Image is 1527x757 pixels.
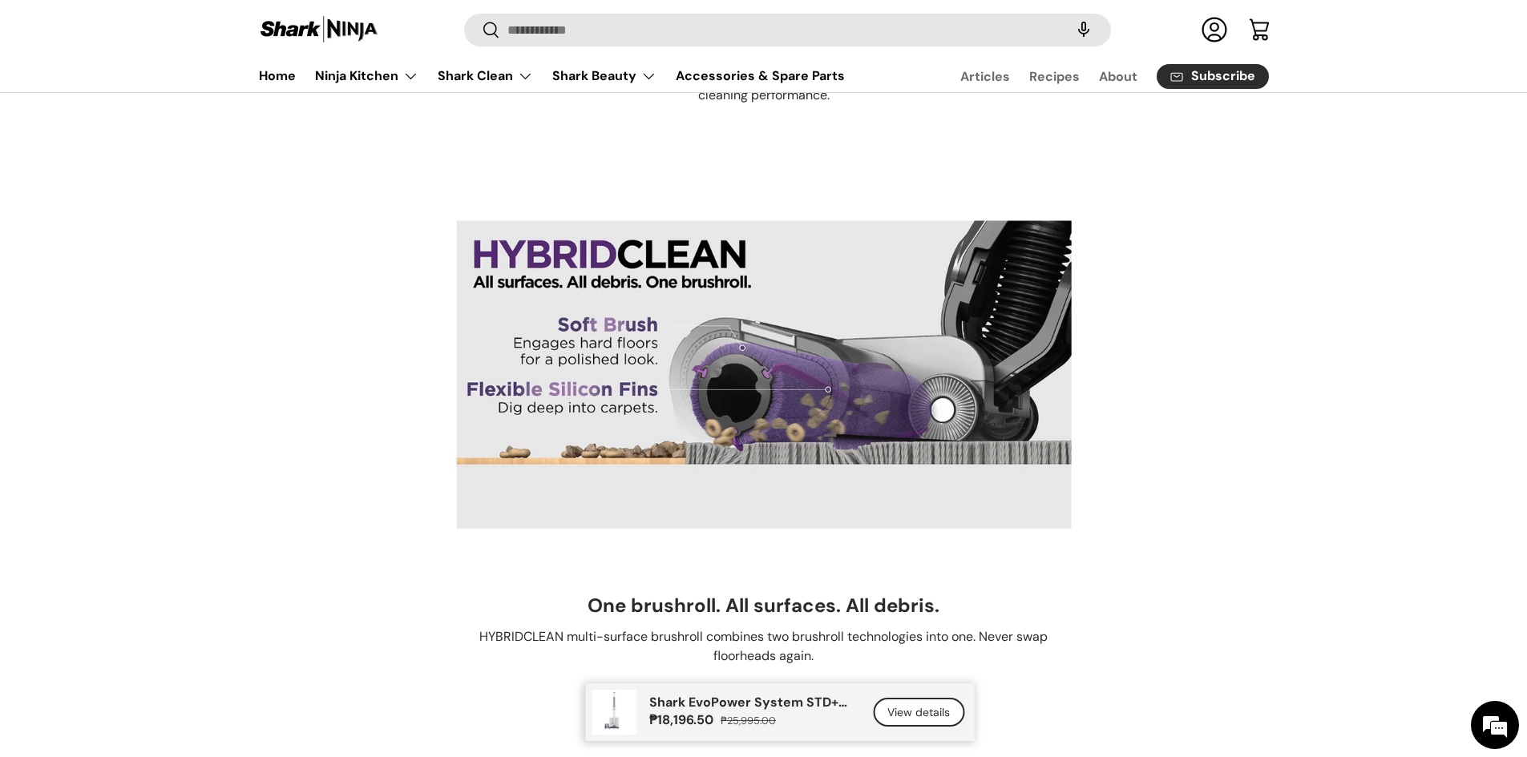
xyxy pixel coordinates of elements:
[1191,70,1255,83] span: Subscribe
[456,627,1072,666] p: HYBRIDCLEAN multi-surface brushroll combines two brushroll technologies into one. Never swap floo...
[1029,61,1080,92] a: Recipes
[1099,61,1137,92] a: About
[428,60,543,92] summary: Shark Clean
[649,711,717,728] strong: ₱18,196.50
[259,60,845,92] nav: Primary
[1058,13,1109,48] speech-search-button: Search by voice
[259,60,296,91] a: Home
[263,8,301,46] div: Minimize live chat window
[721,714,776,727] s: ₱25,995.00
[83,90,269,111] div: Chat with us now
[1157,64,1269,89] a: Subscribe
[960,61,1010,92] a: Articles
[8,437,305,493] textarea: Type your message and hit 'Enter'
[922,60,1269,92] nav: Secondary
[588,593,939,618] h3: One brushroll. All surfaces. All debris.
[676,60,845,91] a: Accessories & Spare Parts
[93,202,221,364] span: We're online!
[259,14,379,46] img: Shark Ninja Philippines
[873,698,964,727] a: View details
[305,60,428,92] summary: Ninja Kitchen
[649,695,854,710] p: Shark EvoPower System STD+ (CS150PHAE)
[543,60,666,92] summary: Shark Beauty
